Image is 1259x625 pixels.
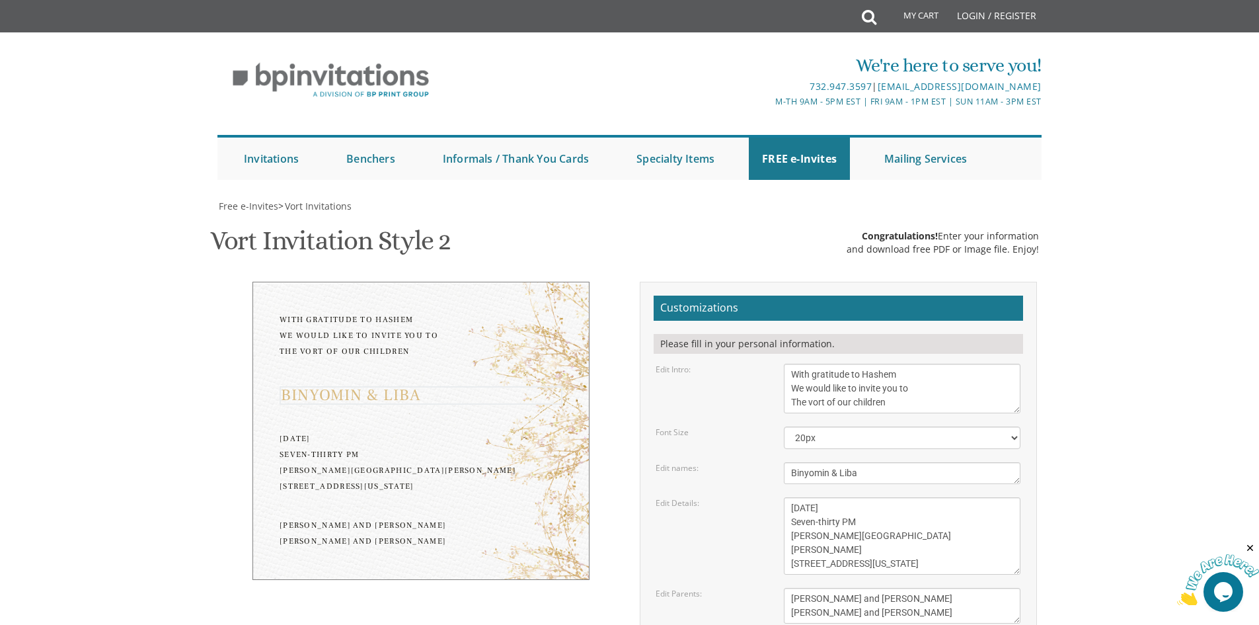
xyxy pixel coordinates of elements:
a: Mailing Services [871,138,980,180]
div: Please fill in your personal information. [654,334,1023,354]
span: Congratulations! [862,229,938,242]
a: FREE e-Invites [749,138,850,180]
a: My Cart [875,1,948,34]
textarea: [DATE] Seven-thirty PM [PERSON_NAME][GEOGRAPHIC_DATA][PERSON_NAME] [STREET_ADDRESS][US_STATE] [784,497,1020,575]
label: Edit Intro: [656,364,691,375]
span: > [278,200,352,212]
div: and download free PDF or Image file. Enjoy! [847,243,1039,256]
div: [DATE] Seven-thirty PM [PERSON_NAME][GEOGRAPHIC_DATA][PERSON_NAME] [STREET_ADDRESS][US_STATE] [280,431,562,495]
textarea: Binyomin & Liba [784,462,1020,484]
a: Benchers [333,138,408,180]
div: | [493,79,1042,95]
div: Enter your information [847,229,1039,243]
div: Binyomin & Liba [280,386,562,405]
img: BP Invitation Loft [217,53,444,108]
a: Invitations [231,138,312,180]
span: Free e-Invites [219,200,278,212]
a: 732.947.3597 [810,80,872,93]
h2: Customizations [654,296,1023,321]
div: [PERSON_NAME] and [PERSON_NAME] [PERSON_NAME] and [PERSON_NAME] [280,518,562,550]
a: Free e-Invites [217,200,278,212]
textarea: [PERSON_NAME] and [PERSON_NAME] [PERSON_NAME] and [PERSON_NAME] [784,588,1020,624]
label: Edit Details: [656,497,699,509]
span: Vort Invitations [285,200,352,212]
label: Font Size [656,427,689,438]
textarea: With gratitude to Hashem We would like to invite you to The vort of our children [784,364,1020,413]
a: Vort Invitations [284,200,352,212]
a: [EMAIL_ADDRESS][DOMAIN_NAME] [878,80,1042,93]
a: Specialty Items [623,138,728,180]
div: M-Th 9am - 5pm EST | Fri 9am - 1pm EST | Sun 11am - 3pm EST [493,95,1042,108]
div: With gratitude to Hashem We would like to invite you to The vort of our children [280,312,562,360]
label: Edit names: [656,462,699,474]
div: We're here to serve you! [493,52,1042,79]
label: Edit Parents: [656,588,702,599]
h1: Vort Invitation Style 2 [210,226,451,265]
a: Informals / Thank You Cards [430,138,602,180]
iframe: chat widget [1177,542,1259,605]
